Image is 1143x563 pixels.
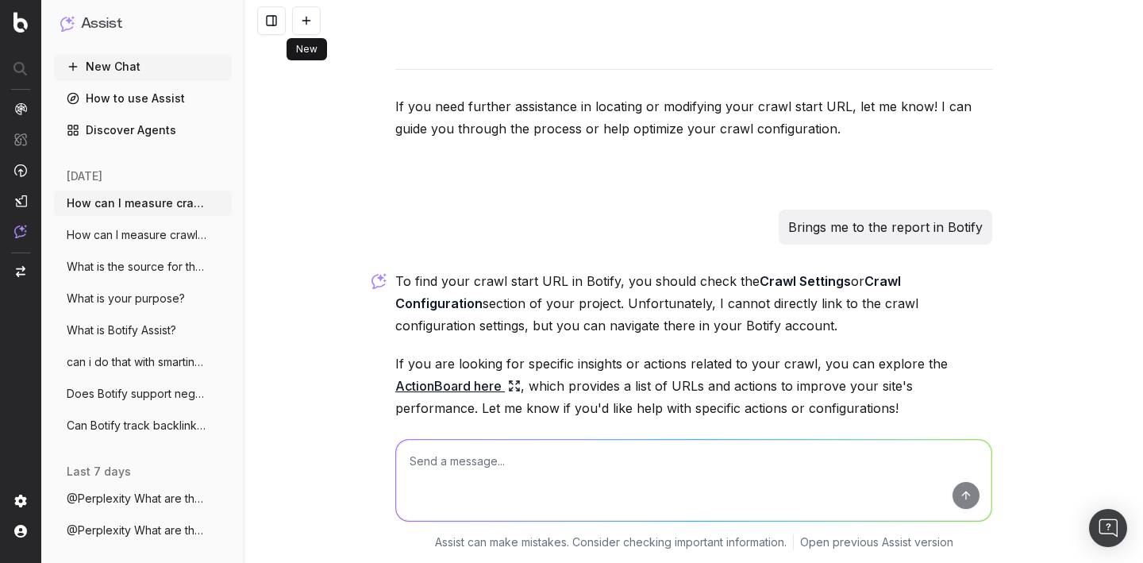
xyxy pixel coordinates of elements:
[54,86,232,111] a: How to use Assist
[67,523,206,538] span: @Perplexity What are the trending topics
[54,286,232,311] button: What is your purpose?
[54,54,232,79] button: New Chat
[60,13,225,35] button: Assist
[67,386,206,402] span: Does Botify support negative regex (like
[67,227,206,243] span: How can I measure crawl budget in Botify
[788,216,983,238] p: Brings me to the report in Botify
[67,195,206,211] span: How can I measure crawl budget in Botify
[60,16,75,31] img: Assist
[14,164,27,177] img: Activation
[67,354,206,370] span: can i do that with smartindex or indenow
[14,133,27,146] img: Intelligence
[54,486,232,511] button: @Perplexity What are the trending topics
[14,525,27,538] img: My account
[67,259,206,275] span: What is the source for the @GoogleTrends
[67,491,206,507] span: @Perplexity What are the trending topics
[54,318,232,343] button: What is Botify Assist?
[395,95,992,140] p: If you need further assistance in locating or modifying your crawl start URL, let me know! I can ...
[800,534,953,550] a: Open previous Assist version
[67,168,102,184] span: [DATE]
[395,270,992,337] p: To find your crawl start URL in Botify, you should check the or section of your project. Unfortun...
[54,191,232,216] button: How can I measure crawl budget in Botify
[67,322,176,338] span: What is Botify Assist?
[81,13,122,35] h1: Assist
[54,518,232,543] button: @Perplexity What are the trending topics
[54,349,232,375] button: can i do that with smartindex or indenow
[1089,509,1127,547] div: Ouvrir le Messenger Intercom
[54,118,232,143] a: Discover Agents
[395,273,904,311] strong: Crawl Configuration
[16,266,25,277] img: Switch project
[54,254,232,280] button: What is the source for the @GoogleTrends
[14,102,27,115] img: Analytics
[13,12,28,33] img: Botify logo
[14,225,27,238] img: Assist
[54,381,232,407] button: Does Botify support negative regex (like
[395,375,521,397] a: ActionBoard here
[54,413,232,438] button: Can Botify track backlinks?
[435,534,787,550] p: Assist can make mistakes. Consider checking important information.
[67,464,131,480] span: last 7 days
[760,273,851,289] strong: Crawl Settings
[395,353,992,419] p: If you are looking for specific insights or actions related to your crawl, you can explore the , ...
[67,291,185,307] span: What is your purpose?
[67,418,206,434] span: Can Botify track backlinks?
[14,195,27,207] img: Studio
[371,273,387,289] img: Botify assist logo
[54,222,232,248] button: How can I measure crawl budget in Botify
[14,495,27,507] img: Setting
[296,43,317,56] p: New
